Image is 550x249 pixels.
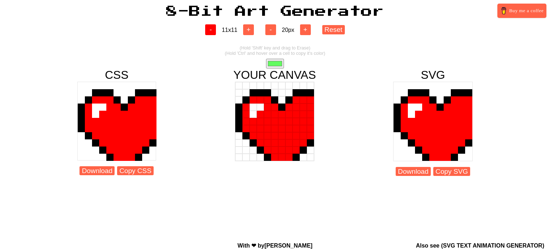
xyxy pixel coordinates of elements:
span: 11 x 11 [222,27,237,33]
span: SVG [421,68,445,82]
button: + [300,24,311,35]
span: CSS [105,68,129,82]
a: SVG TEXT ANIMATION GENERATOR [443,243,542,249]
img: Buy me a coffee [500,7,507,14]
span: YOUR CANVAS [233,68,316,82]
span: Buy me a coffee [509,7,544,14]
span: Also see ( ) [416,243,544,249]
a: [PERSON_NAME] [264,243,312,249]
button: - [265,24,276,35]
button: + [243,24,254,35]
button: Copy CSS [117,166,154,175]
a: Buy me a coffee [497,4,546,18]
span: (Hold 'Shift' key and drag to Erase) (Hold 'Ctrl' and hover over a cell to copy it's color) [225,45,325,56]
span: 20 px [282,27,294,33]
button: Download [79,166,115,175]
span: love [251,243,256,249]
button: Copy SVG [433,167,470,176]
button: Download [396,167,431,176]
button: - [205,24,216,35]
button: Reset [322,25,345,34]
